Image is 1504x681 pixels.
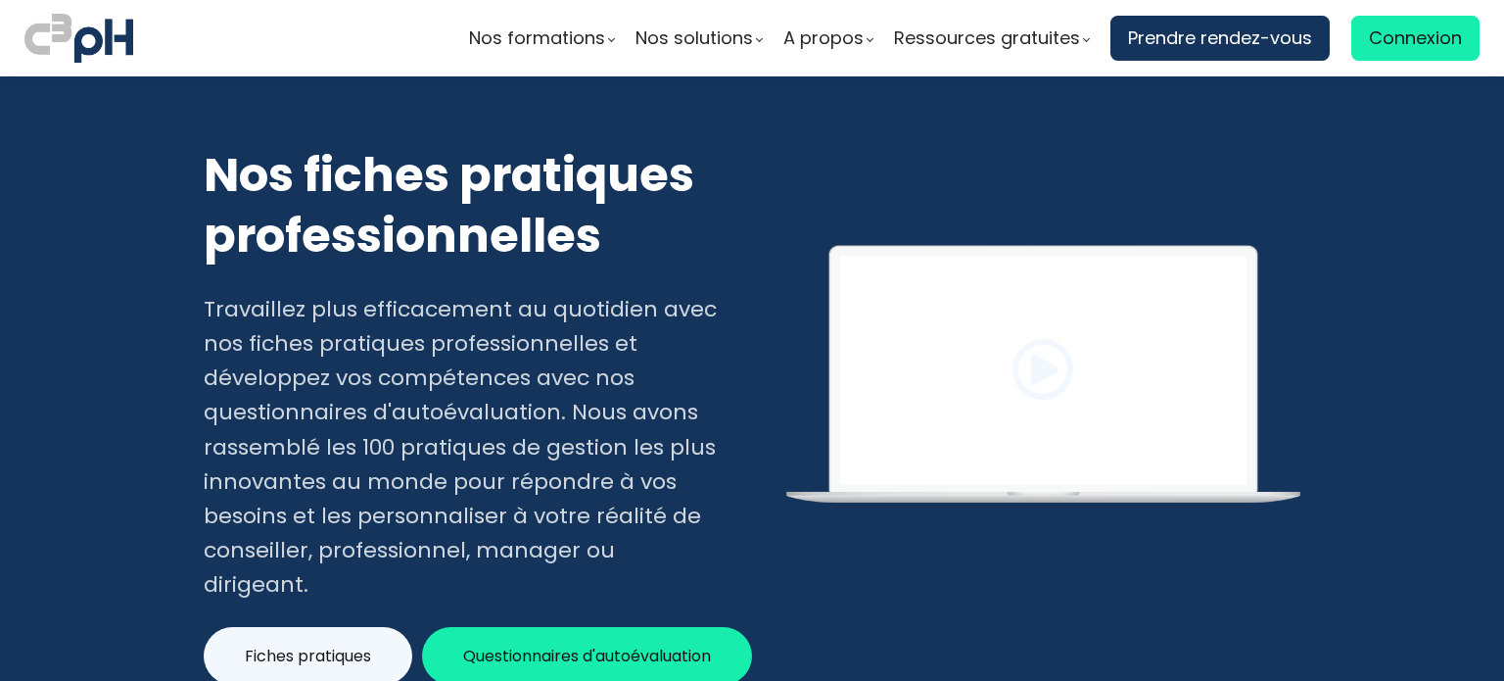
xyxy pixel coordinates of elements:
span: A propos [783,24,864,53]
span: Fiches pratiques [245,644,371,668]
span: Ressources gratuites [894,24,1080,53]
span: Connexion [1369,24,1462,53]
h2: Nos fiches pratiques professionnelles [204,145,719,268]
img: logo C3PH [24,10,133,67]
span: Prendre rendez-vous [1128,24,1312,53]
span: Nos formations [469,24,605,53]
a: Connexion [1351,16,1480,61]
div: Travaillez plus efficacement au quotidien avec nos fiches pratiques professionnelles et développe... [204,292,719,603]
span: Nos solutions [635,24,753,53]
span: Questionnaires d'autoévaluation [463,644,711,668]
a: Prendre rendez-vous [1110,16,1330,61]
